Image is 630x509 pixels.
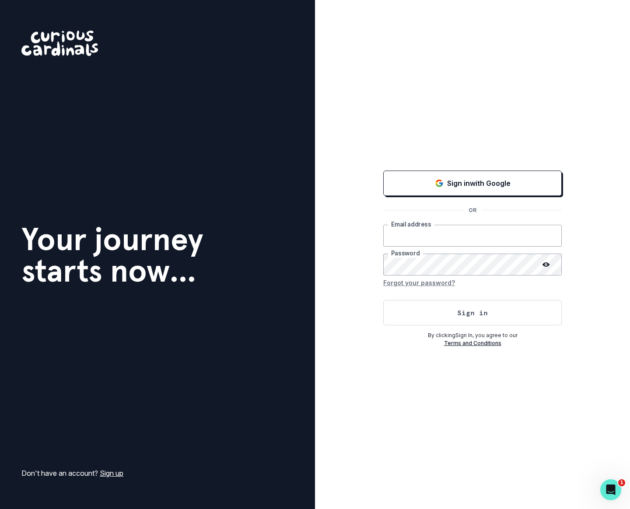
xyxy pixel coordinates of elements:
[600,479,621,500] iframe: Intercom live chat
[463,206,482,214] p: OR
[21,468,123,478] p: Don't have an account?
[383,300,562,325] button: Sign in
[383,275,455,289] button: Forgot your password?
[383,171,562,196] button: Sign in with Google (GSuite)
[618,479,625,486] span: 1
[447,178,511,188] p: Sign in with Google
[383,331,562,339] p: By clicking Sign In , you agree to our
[21,223,203,286] h1: Your journey starts now...
[100,469,123,478] a: Sign up
[21,31,98,56] img: Curious Cardinals Logo
[444,340,501,346] a: Terms and Conditions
